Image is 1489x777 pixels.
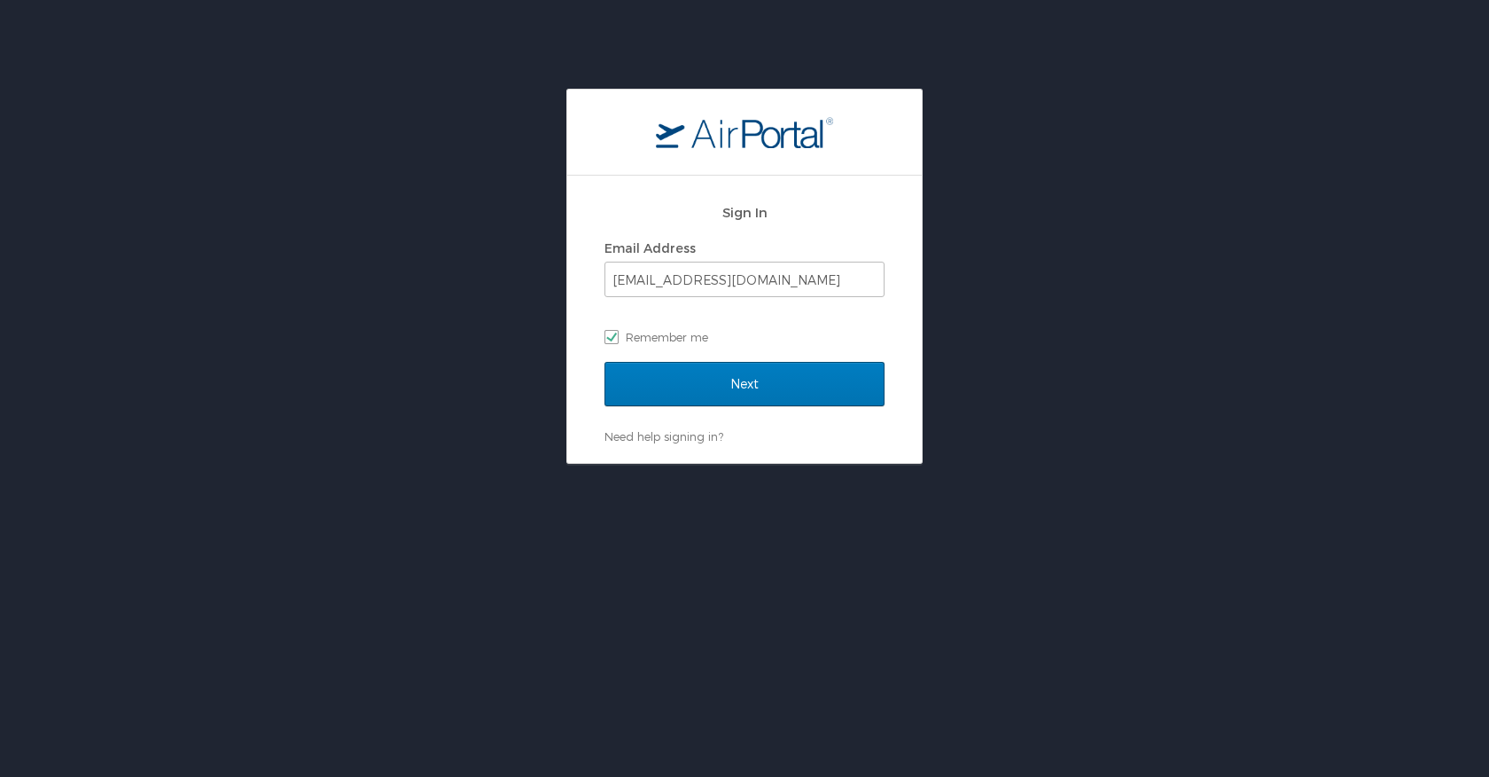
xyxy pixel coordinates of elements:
[604,362,885,406] input: Next
[656,116,833,148] img: logo
[604,429,723,443] a: Need help signing in?
[604,202,885,223] h2: Sign In
[604,324,885,350] label: Remember me
[604,240,696,255] label: Email Address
